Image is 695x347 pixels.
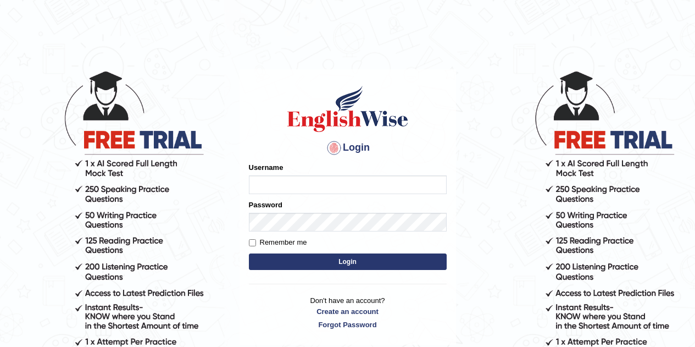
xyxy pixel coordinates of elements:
[285,84,410,134] img: Logo of English Wise sign in for intelligent practice with AI
[249,254,447,270] button: Login
[249,200,282,210] label: Password
[249,139,447,157] h4: Login
[249,306,447,317] a: Create an account
[249,237,307,248] label: Remember me
[249,295,447,329] p: Don't have an account?
[249,320,447,330] a: Forgot Password
[249,239,256,246] input: Remember me
[249,162,283,173] label: Username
